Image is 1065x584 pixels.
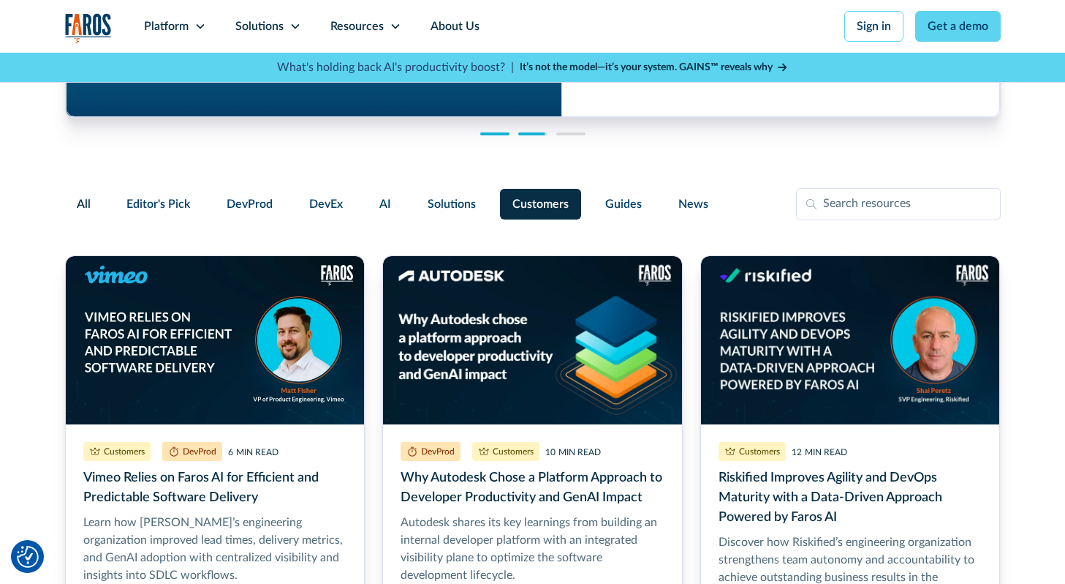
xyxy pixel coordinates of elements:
span: AI [379,195,391,213]
img: Logo of the analytics and reporting company Faros. [65,13,112,43]
input: Search resources [796,188,1001,220]
div: Resources [330,18,384,35]
span: All [77,195,91,213]
a: Sign in [844,11,903,42]
img: Banner image of Shai Peretz, SVP Engineering at Riskified on a dark blue background with the blog... [701,256,1000,424]
span: Guides [605,195,642,213]
span: Customers [512,195,569,213]
button: Cookie Settings [17,546,39,568]
span: DevProd [227,195,273,213]
span: DevEx [309,195,343,213]
a: It’s not the model—it’s your system. GAINS™ reveals why [520,60,789,75]
a: Get a demo [915,11,1001,42]
img: Revisit consent button [17,546,39,568]
a: home [65,13,112,43]
strong: It’s not the model—it’s your system. GAINS™ reveals why [520,62,773,72]
span: Editor's Pick [126,195,190,213]
form: Filter Form [65,188,1001,220]
span: Solutions [428,195,476,213]
div: Platform [144,18,189,35]
img: On a blue background, the Vimeo and Faros AI logos appear with the text "Vimeo relies on Faros AI... [66,256,365,424]
p: What's holding back AI's productivity boost? | [277,59,514,76]
div: Solutions [235,18,284,35]
span: News [678,195,708,213]
img: White banner with image on the right side. Image contains Autodesk logo and Faros AI logo. Text t... [383,256,682,424]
